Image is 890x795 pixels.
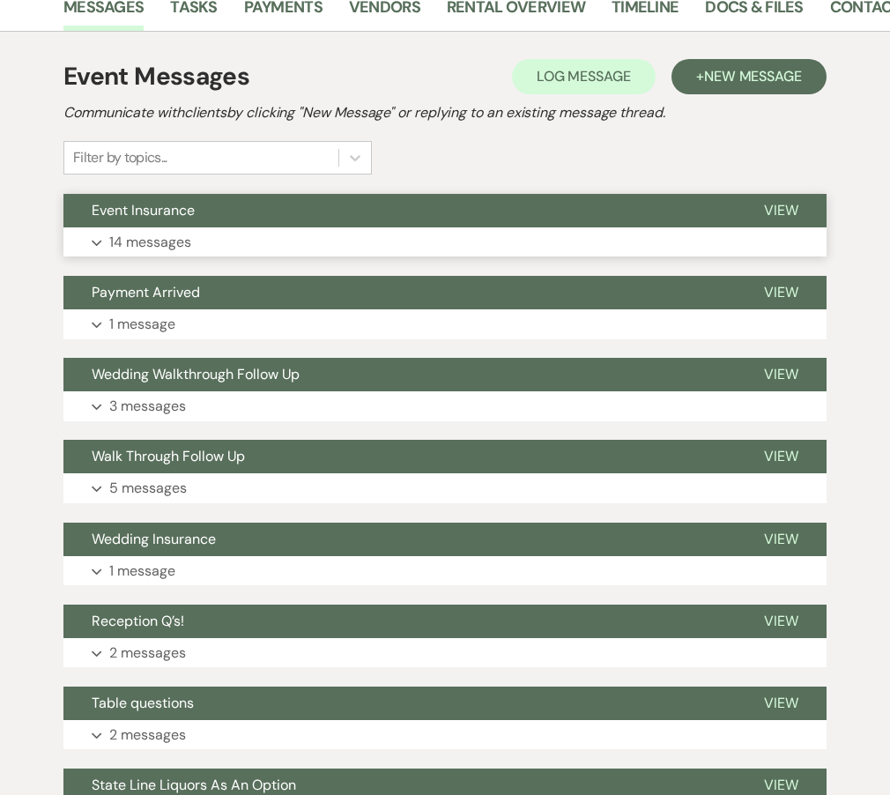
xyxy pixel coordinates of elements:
button: View [736,605,827,638]
span: View [764,776,798,794]
span: Event Insurance [92,201,195,219]
button: Wedding Insurance [63,523,736,556]
p: 2 messages [109,724,186,747]
button: 2 messages [63,720,827,750]
button: Log Message [512,59,656,94]
button: +New Message [671,59,827,94]
span: Log Message [537,67,631,85]
span: Wedding Walkthrough Follow Up [92,365,300,383]
p: 2 messages [109,642,186,665]
span: Reception Q’s! [92,612,184,630]
span: Payment Arrived [92,283,200,301]
button: 1 message [63,309,827,339]
button: Event Insurance [63,194,736,227]
span: New Message [704,67,802,85]
span: Wedding Insurance [92,530,216,548]
button: View [736,194,827,227]
span: Table questions [92,694,194,712]
span: Walk Through Follow Up [92,447,245,465]
span: State Line Liquors As An Option [92,776,296,794]
div: Filter by topics... [73,147,167,168]
button: View [736,523,827,556]
span: View [764,283,798,301]
p: 3 messages [109,395,186,418]
button: 5 messages [63,473,827,503]
button: 2 messages [63,638,827,668]
span: View [764,201,798,219]
button: View [736,687,827,720]
p: 14 messages [109,231,191,254]
button: View [736,276,827,309]
button: Walk Through Follow Up [63,440,736,473]
h2: Communicate with clients by clicking "New Message" or replying to an existing message thread. [63,102,827,123]
p: 1 message [109,560,175,583]
button: Table questions [63,687,736,720]
button: Payment Arrived [63,276,736,309]
button: 14 messages [63,227,827,257]
span: View [764,530,798,548]
span: View [764,365,798,383]
span: View [764,694,798,712]
button: 1 message [63,556,827,586]
button: Wedding Walkthrough Follow Up [63,358,736,391]
button: View [736,440,827,473]
button: Reception Q’s! [63,605,736,638]
button: View [736,358,827,391]
h1: Event Messages [63,58,249,95]
p: 1 message [109,313,175,336]
span: View [764,612,798,630]
span: View [764,447,798,465]
button: 3 messages [63,391,827,421]
p: 5 messages [109,477,187,500]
